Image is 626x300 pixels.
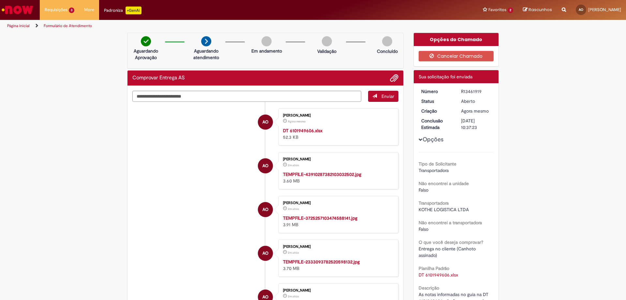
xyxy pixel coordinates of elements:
[322,36,332,46] img: img-circle-grey.png
[104,7,142,14] div: Padroniza
[317,48,336,55] p: Validação
[416,108,456,114] dt: Criação
[419,272,458,278] a: Download de DT 6101949606.xlsx
[382,36,392,46] img: img-circle-grey.png
[288,119,306,123] time: 29/08/2025 11:37:05
[416,98,456,104] dt: Status
[283,245,392,249] div: [PERSON_NAME]
[130,48,162,61] p: Aguardando Aprovação
[416,88,456,95] dt: Número
[461,88,491,95] div: R13461919
[416,118,456,131] dt: Conclusão Estimada
[461,108,489,114] span: Agora mesmo
[251,48,282,54] p: Em andamento
[283,157,392,161] div: [PERSON_NAME]
[419,246,477,258] span: Entrega no cliente (Canhoto assinado)
[283,171,361,177] a: TEMPFILE-43910287382103032502.jpg
[283,127,392,140] div: 52.3 KB
[262,202,268,217] span: AO
[461,108,489,114] time: 29/08/2025 11:37:19
[288,207,299,211] time: 29/08/2025 11:34:39
[377,48,398,55] p: Concluído
[419,187,428,193] span: Falso
[529,7,552,13] span: Rascunhos
[262,114,268,130] span: AO
[381,93,394,99] span: Enviar
[258,158,273,173] div: Ana Dorxas de Oliveira
[419,239,483,245] b: O que você deseja comprovar?
[288,163,299,167] span: 2m atrás
[419,265,449,271] b: Planilha Padrão
[283,201,392,205] div: [PERSON_NAME]
[288,119,306,123] span: Agora mesmo
[283,171,392,184] div: 3.60 MB
[488,7,506,13] span: Favoritos
[283,259,392,272] div: 3.70 MB
[288,251,299,255] span: 2m atrás
[258,246,273,261] div: Ana Dorxas de Oliveira
[1,3,34,16] img: ServiceNow
[261,36,272,46] img: img-circle-grey.png
[419,207,469,213] span: KOTHE LOGISTICA LTDA
[288,207,299,211] span: 2m atrás
[419,285,439,291] b: Descrição
[461,118,491,131] div: [DATE] 10:37:23
[262,245,268,261] span: AO
[419,74,472,80] span: Sua solicitação foi enviada
[141,36,151,46] img: check-circle-green.png
[7,23,30,28] a: Página inicial
[283,215,357,221] a: TEMPFILE-3725257103474588141.jpg
[419,51,494,61] button: Cancelar Chamado
[508,8,513,13] span: 2
[258,202,273,217] div: Ana Dorxas de Oliveira
[283,128,322,134] a: DT 6101949606.xlsx
[84,7,94,13] span: More
[283,215,392,228] div: 3.91 MB
[288,294,299,298] span: 2m atrás
[419,181,469,186] b: Não encontrei a unidade
[190,48,222,61] p: Aguardando atendimento
[288,294,299,298] time: 29/08/2025 11:34:30
[588,7,621,12] span: [PERSON_NAME]
[419,200,449,206] b: Transportadora
[283,114,392,118] div: [PERSON_NAME]
[419,226,428,232] span: Falso
[461,98,491,104] div: Aberto
[132,91,361,102] textarea: Digite sua mensagem aqui...
[283,259,360,265] a: TEMPFILE-2333093782520598132.jpg
[368,91,398,102] button: Enviar
[262,158,268,174] span: AO
[414,33,499,46] div: Opções do Chamado
[419,161,456,167] b: Tipo de Solicitante
[579,8,583,12] span: AO
[44,23,92,28] a: Formulário de Atendimento
[283,289,392,292] div: [PERSON_NAME]
[5,20,412,32] ul: Trilhas de página
[523,7,552,13] a: Rascunhos
[258,115,273,130] div: Ana Dorxas de Oliveira
[419,220,482,226] b: Não encontrei a transportadora
[461,108,491,114] div: 29/08/2025 11:37:19
[69,8,74,13] span: 3
[390,74,398,82] button: Adicionar anexos
[126,7,142,14] p: +GenAi
[288,251,299,255] time: 29/08/2025 11:34:34
[132,75,185,81] h2: Comprovar Entrega AS Histórico de tíquete
[419,167,449,173] span: Transportadora
[288,163,299,167] time: 29/08/2025 11:34:45
[201,36,211,46] img: arrow-next.png
[45,7,67,13] span: Requisições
